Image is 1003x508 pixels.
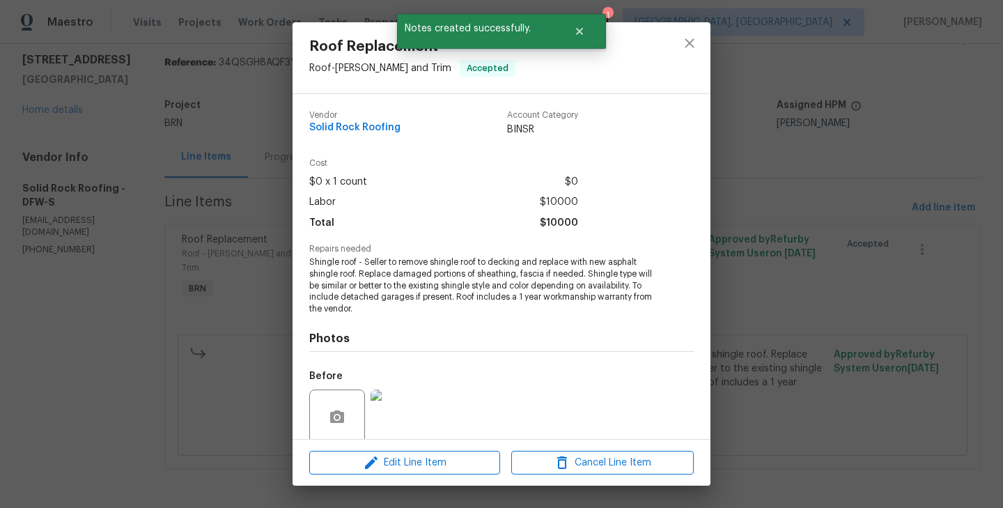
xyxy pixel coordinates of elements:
[309,451,500,475] button: Edit Line Item
[673,26,706,60] button: close
[309,213,334,233] span: Total
[515,454,690,472] span: Cancel Line Item
[540,213,578,233] span: $10000
[309,371,343,381] h5: Before
[309,192,336,213] span: Labor
[309,172,367,192] span: $0 x 1 count
[309,39,515,54] span: Roof Replacement
[309,159,578,168] span: Cost
[309,63,451,73] span: Roof - [PERSON_NAME] and Trim
[397,14,557,43] span: Notes created successfully.
[309,123,401,133] span: Solid Rock Roofing
[309,111,401,120] span: Vendor
[309,245,694,254] span: Repairs needed
[540,192,578,213] span: $10000
[507,111,578,120] span: Account Category
[507,123,578,137] span: BINSR
[557,17,602,45] button: Close
[511,451,694,475] button: Cancel Line Item
[602,8,612,22] div: 1
[461,61,514,75] span: Accepted
[313,454,496,472] span: Edit Line Item
[565,172,578,192] span: $0
[309,256,655,315] span: Shingle roof - Seller to remove shingle roof to decking and replace with new asphalt shingle roof...
[309,332,694,346] h4: Photos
